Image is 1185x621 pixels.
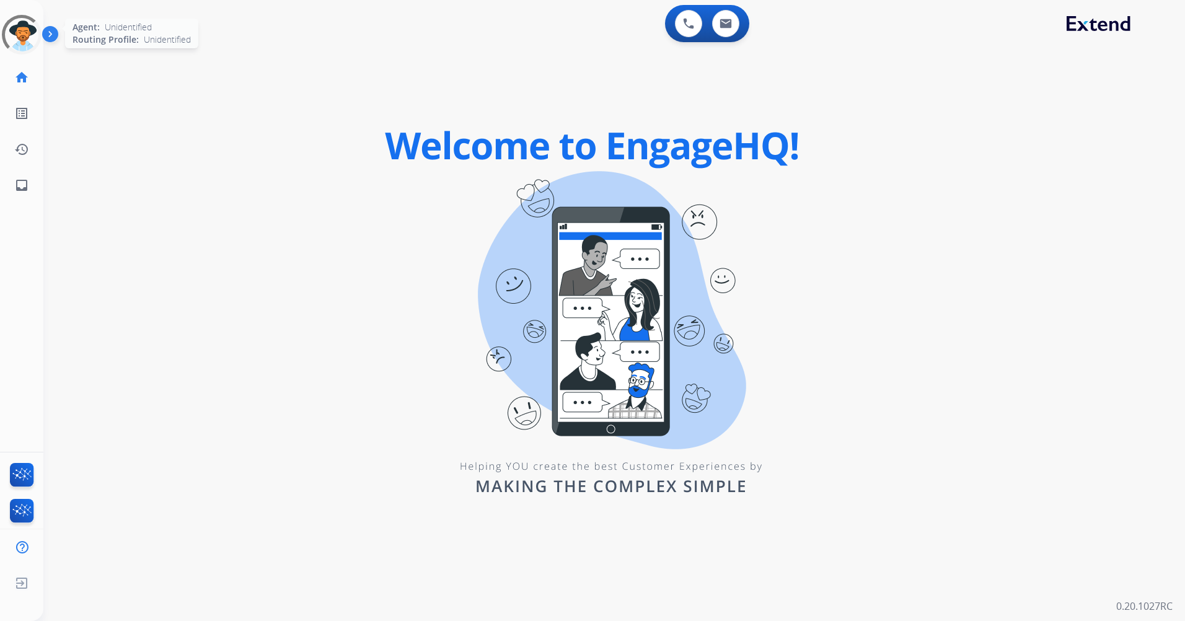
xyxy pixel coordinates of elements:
p: 0.20.1027RC [1116,599,1173,614]
span: Routing Profile: [73,33,139,46]
mat-icon: home [14,70,29,85]
mat-icon: history [14,142,29,157]
mat-icon: inbox [14,178,29,193]
span: Agent: [73,21,100,33]
span: Unidentified [144,33,191,46]
span: Unidentified [105,21,152,33]
mat-icon: list_alt [14,106,29,121]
